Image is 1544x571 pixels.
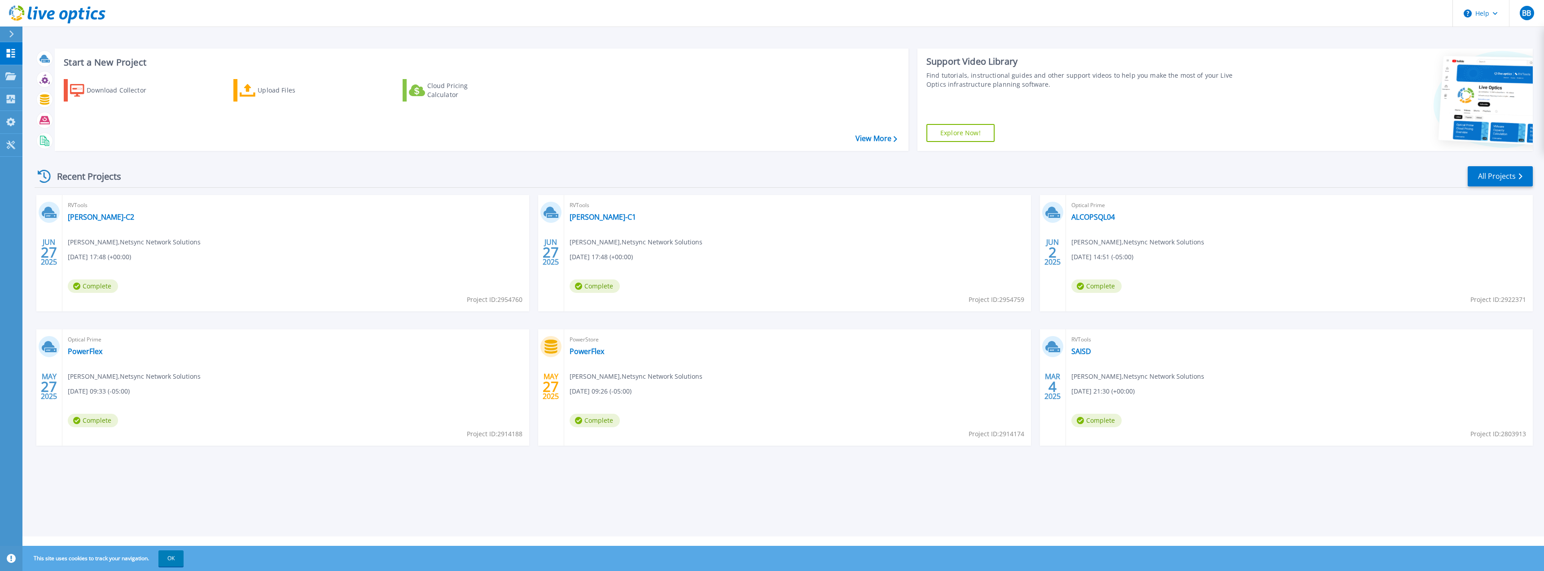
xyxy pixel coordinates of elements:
[1468,166,1533,186] a: All Projects
[158,550,184,567] button: OK
[41,383,57,390] span: 27
[1048,248,1057,256] span: 2
[969,295,1024,305] span: Project ID: 2954759
[87,81,158,99] div: Download Collector
[1071,279,1122,293] span: Complete
[1071,335,1527,345] span: RVTools
[969,429,1024,439] span: Project ID: 2914174
[64,79,164,102] a: Download Collector
[68,279,118,293] span: Complete
[926,56,1248,67] div: Support Video Library
[1044,370,1061,403] div: MAR 2025
[570,252,633,262] span: [DATE] 17:48 (+00:00)
[1470,429,1526,439] span: Project ID: 2803913
[543,248,559,256] span: 27
[570,212,636,221] a: [PERSON_NAME]-C1
[1044,236,1061,269] div: JUN 2025
[1048,383,1057,390] span: 4
[68,386,130,396] span: [DATE] 09:33 (-05:00)
[35,165,133,187] div: Recent Projects
[570,347,604,356] a: PowerFlex
[258,81,329,99] div: Upload Files
[403,79,503,102] a: Cloud Pricing Calculator
[64,58,897,67] h3: Start a New Project
[570,414,620,427] span: Complete
[233,79,333,102] a: Upload Files
[68,414,118,427] span: Complete
[467,429,522,439] span: Project ID: 2914188
[40,236,57,269] div: JUN 2025
[570,200,1026,210] span: RVTools
[1071,372,1204,381] span: [PERSON_NAME] , Netsync Network Solutions
[1071,200,1527,210] span: Optical Prime
[40,370,57,403] div: MAY 2025
[926,124,995,142] a: Explore Now!
[543,383,559,390] span: 27
[855,134,897,143] a: View More
[926,71,1248,89] div: Find tutorials, instructional guides and other support videos to help you make the most of your L...
[68,347,102,356] a: PowerFlex
[41,248,57,256] span: 27
[1522,9,1531,17] span: BB
[570,279,620,293] span: Complete
[467,295,522,305] span: Project ID: 2954760
[570,335,1026,345] span: PowerStore
[542,236,559,269] div: JUN 2025
[68,252,131,262] span: [DATE] 17:48 (+00:00)
[68,200,524,210] span: RVTools
[68,335,524,345] span: Optical Prime
[68,237,201,247] span: [PERSON_NAME] , Netsync Network Solutions
[427,81,499,99] div: Cloud Pricing Calculator
[1470,295,1526,305] span: Project ID: 2922371
[1071,252,1133,262] span: [DATE] 14:51 (-05:00)
[570,386,632,396] span: [DATE] 09:26 (-05:00)
[1071,237,1204,247] span: [PERSON_NAME] , Netsync Network Solutions
[68,212,134,221] a: [PERSON_NAME]-C2
[25,550,184,567] span: This site uses cookies to track your navigation.
[570,237,702,247] span: [PERSON_NAME] , Netsync Network Solutions
[68,372,201,381] span: [PERSON_NAME] , Netsync Network Solutions
[1071,347,1091,356] a: SAISD
[1071,386,1135,396] span: [DATE] 21:30 (+00:00)
[1071,414,1122,427] span: Complete
[1071,212,1115,221] a: ALCOPSQL04
[570,372,702,381] span: [PERSON_NAME] , Netsync Network Solutions
[542,370,559,403] div: MAY 2025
